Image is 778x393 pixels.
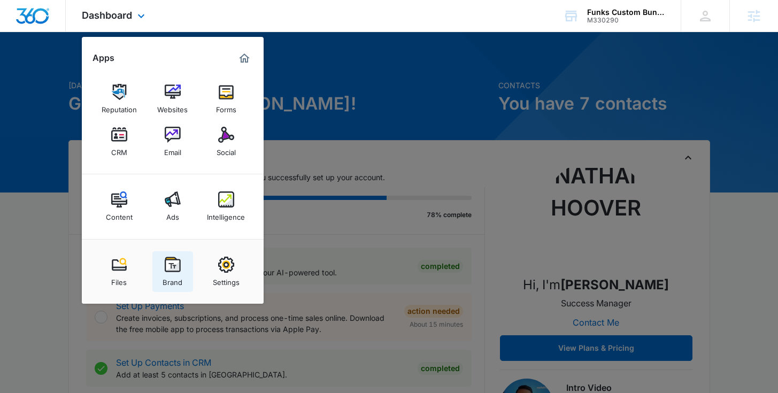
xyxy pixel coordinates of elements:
[152,186,193,227] a: Ads
[99,251,140,292] a: Files
[152,79,193,119] a: Websites
[102,100,137,114] div: Reputation
[99,121,140,162] a: CRM
[82,10,132,21] span: Dashboard
[163,273,182,287] div: Brand
[206,79,247,119] a: Forms
[111,143,127,157] div: CRM
[216,100,236,114] div: Forms
[166,207,179,221] div: Ads
[111,273,127,287] div: Files
[217,143,236,157] div: Social
[152,251,193,292] a: Brand
[587,17,665,24] div: account id
[93,53,114,63] h2: Apps
[152,121,193,162] a: Email
[236,50,253,67] a: Marketing 360® Dashboard
[99,79,140,119] a: Reputation
[207,207,245,221] div: Intelligence
[164,143,181,157] div: Email
[206,251,247,292] a: Settings
[106,207,133,221] div: Content
[157,100,188,114] div: Websites
[213,273,240,287] div: Settings
[99,186,140,227] a: Content
[206,121,247,162] a: Social
[206,186,247,227] a: Intelligence
[587,8,665,17] div: account name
